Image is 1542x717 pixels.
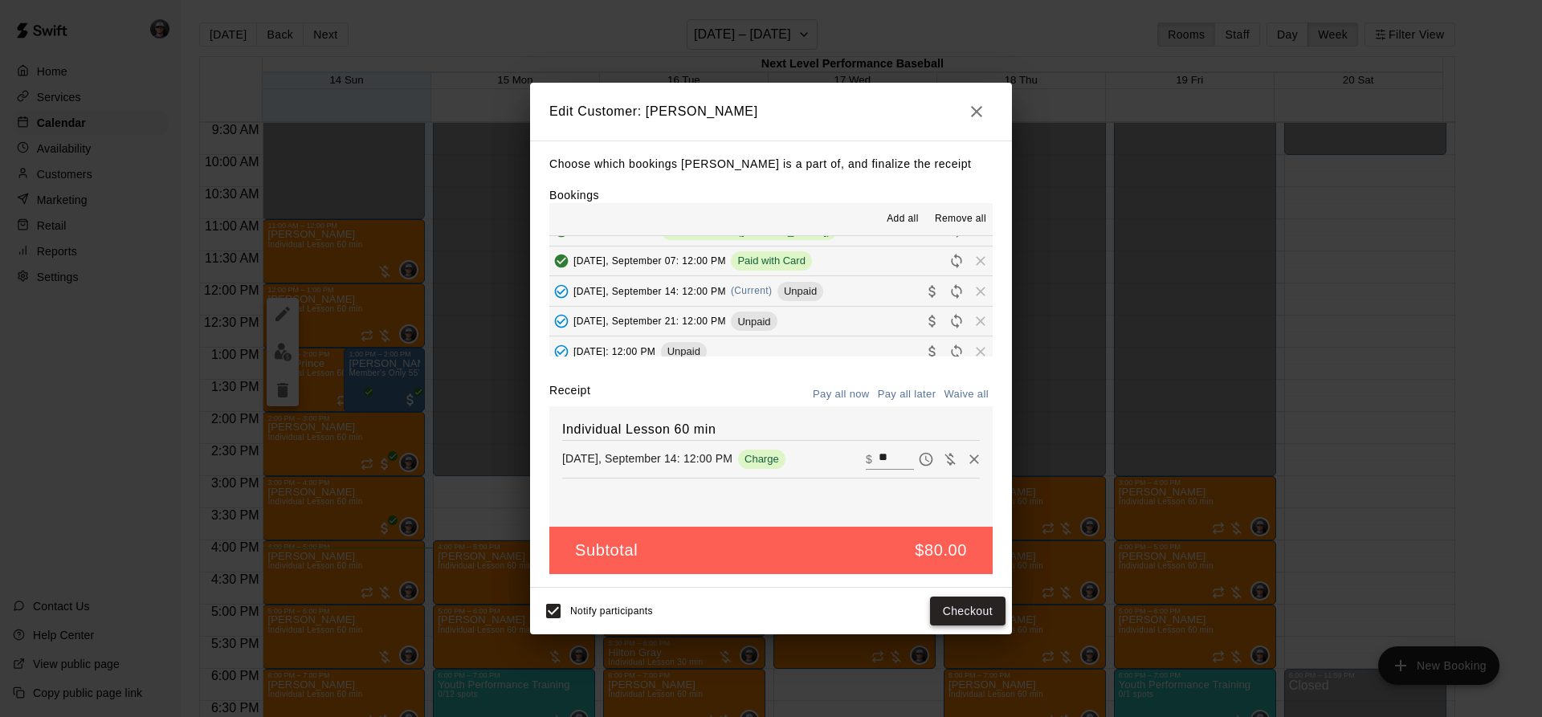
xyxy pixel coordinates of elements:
[549,246,993,276] button: Added & Paid[DATE], September 07: 12:00 PMPaid with CardRescheduleRemove
[866,451,872,467] p: $
[938,451,962,465] span: Waive payment
[575,540,638,561] h5: Subtotal
[549,382,590,407] label: Receipt
[969,344,993,356] span: Remove
[969,224,993,236] span: Remove
[562,450,732,466] p: [DATE], September 14: 12:00 PM
[935,211,986,227] span: Remove all
[731,316,777,328] span: Unpaid
[573,255,726,266] span: [DATE], September 07: 12:00 PM
[549,309,573,333] button: Added - Collect Payment
[944,224,969,236] span: Reschedule
[877,206,928,232] button: Add all
[661,345,707,357] span: Unpaid
[887,211,919,227] span: Add all
[573,285,726,296] span: [DATE], September 14: 12:00 PM
[573,316,726,327] span: [DATE], September 21: 12:00 PM
[920,315,944,327] span: Collect payment
[562,419,980,440] h6: Individual Lesson 60 min
[874,382,940,407] button: Pay all later
[962,447,986,471] button: Remove
[969,254,993,266] span: Remove
[549,189,599,202] label: Bookings
[549,154,993,174] p: Choose which bookings [PERSON_NAME] is a part of, and finalize the receipt
[920,284,944,296] span: Collect payment
[940,382,993,407] button: Waive all
[549,340,573,364] button: Added - Collect Payment
[777,285,823,297] span: Unpaid
[549,279,573,304] button: Added - Collect Payment
[549,249,573,273] button: Added & Paid
[969,284,993,296] span: Remove
[915,540,967,561] h5: $80.00
[570,605,653,617] span: Notify participants
[738,453,785,465] span: Charge
[969,315,993,327] span: Remove
[930,597,1006,626] button: Checkout
[573,345,655,356] span: [DATE]: 12:00 PM
[914,451,938,465] span: Pay later
[928,206,993,232] button: Remove all
[920,344,944,356] span: Collect payment
[530,83,1012,141] h2: Edit Customer: [PERSON_NAME]
[944,315,969,327] span: Reschedule
[944,344,969,356] span: Reschedule
[549,307,993,336] button: Added - Collect Payment[DATE], September 21: 12:00 PMUnpaidCollect paymentRescheduleRemove
[549,276,993,306] button: Added - Collect Payment[DATE], September 14: 12:00 PM(Current)UnpaidCollect paymentRescheduleRemove
[731,255,812,267] span: Paid with Card
[944,254,969,266] span: Reschedule
[573,225,655,236] span: [DATE]: 12:00 PM
[944,284,969,296] span: Reschedule
[549,336,993,366] button: Added - Collect Payment[DATE]: 12:00 PMUnpaidCollect paymentRescheduleRemove
[809,382,874,407] button: Pay all now
[731,285,773,296] span: (Current)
